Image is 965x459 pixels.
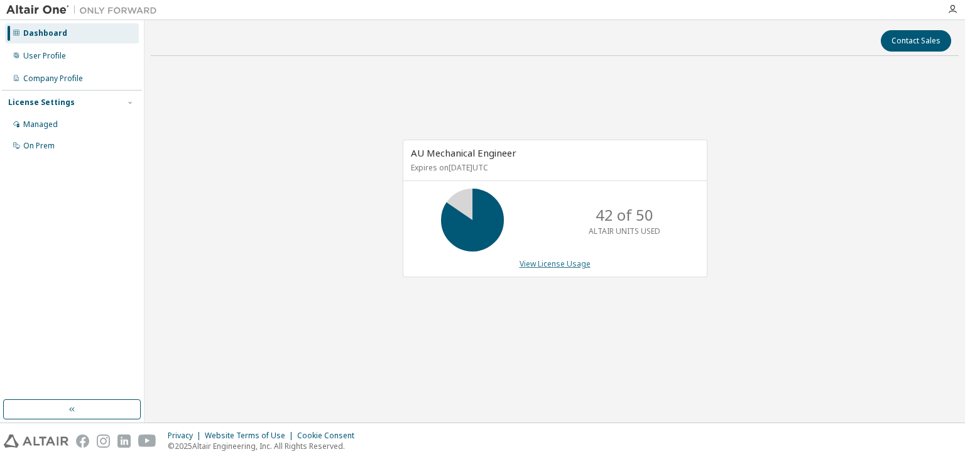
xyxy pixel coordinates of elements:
img: altair_logo.svg [4,434,68,448]
div: Website Terms of Use [205,431,297,441]
img: instagram.svg [97,434,110,448]
div: Privacy [168,431,205,441]
img: Altair One [6,4,163,16]
div: Managed [23,119,58,130]
img: youtube.svg [138,434,156,448]
div: License Settings [8,97,75,108]
img: linkedin.svg [117,434,131,448]
button: Contact Sales [881,30,951,52]
div: User Profile [23,51,66,61]
a: View License Usage [520,258,591,269]
div: Dashboard [23,28,67,38]
p: Expires on [DATE] UTC [411,162,696,173]
div: Company Profile [23,74,83,84]
p: ALTAIR UNITS USED [589,226,660,236]
p: 42 of 50 [596,204,653,226]
div: Cookie Consent [297,431,362,441]
div: On Prem [23,141,55,151]
p: © 2025 Altair Engineering, Inc. All Rights Reserved. [168,441,362,451]
span: AU Mechanical Engineer [411,147,516,159]
img: facebook.svg [76,434,89,448]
